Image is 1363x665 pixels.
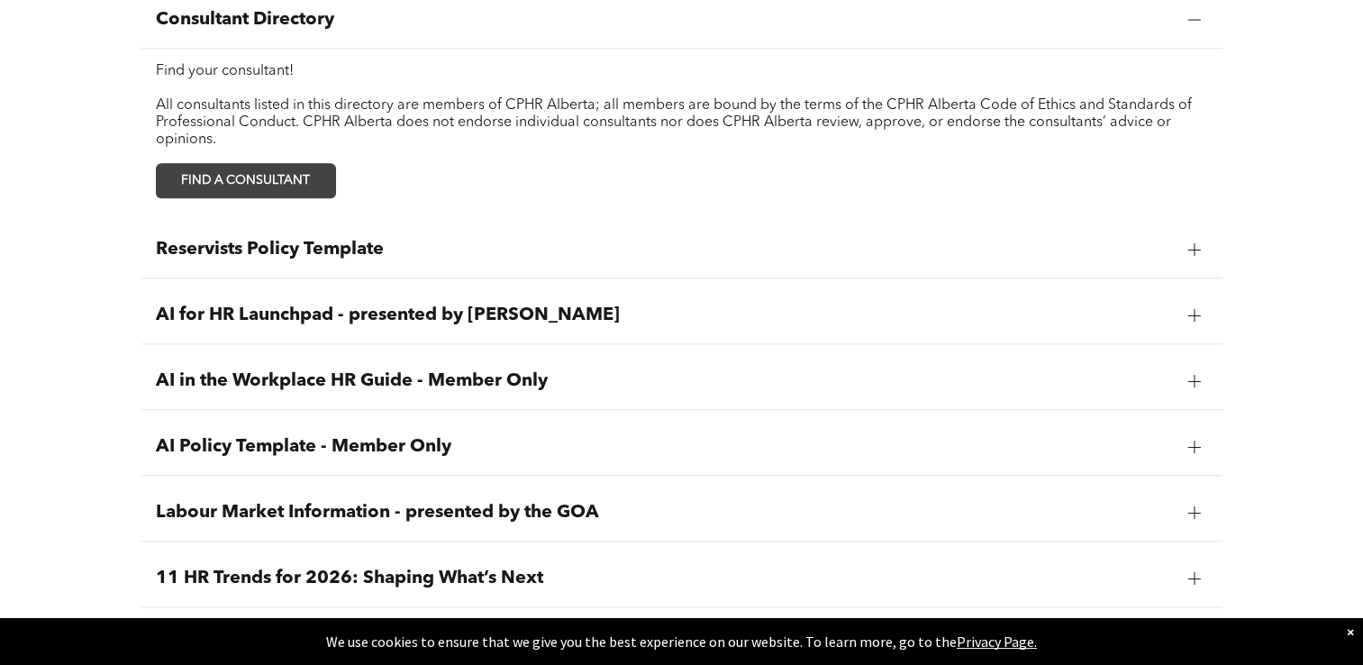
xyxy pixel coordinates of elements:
p: All consultants listed in this directory are members of CPHR Alberta; all members are bound by th... [156,97,1208,149]
span: Consultant Directory [156,9,1174,31]
span: Reservists Policy Template [156,239,1174,260]
a: Privacy Page. [957,633,1037,651]
span: Labour Market Information - presented by the GOA [156,502,1174,524]
a: FIND A CONSULTANT [156,163,336,198]
div: Dismiss notification [1347,623,1354,641]
span: AI in the Workplace HR Guide - Member Only [156,370,1174,392]
span: 11 HR Trends for 2026: Shaping What’s Next [156,568,1174,589]
span: AI for HR Launchpad - presented by [PERSON_NAME] [156,305,1174,326]
span: AI Policy Template - Member Only [156,436,1174,458]
p: Find your consultant! [156,63,1208,80]
span: FIND A CONSULTANT [175,164,317,197]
